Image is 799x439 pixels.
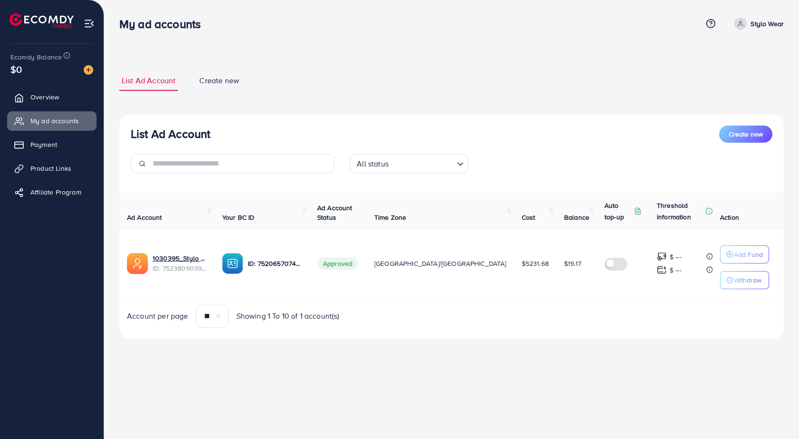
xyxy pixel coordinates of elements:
span: $0 [10,62,22,76]
a: Overview [7,88,97,107]
span: Time Zone [374,213,406,222]
a: Payment [7,135,97,154]
img: logo [10,13,74,28]
span: List Ad Account [122,75,175,86]
a: 1030395_Stylo Wear_1751773316264 [153,254,207,263]
img: top-up amount [657,252,667,262]
p: Auto top-up [604,200,632,223]
span: Your BC ID [222,213,255,222]
div: <span class='underline'>1030395_Stylo Wear_1751773316264</span></br>7523809039034122257 [153,254,207,273]
span: Create new [199,75,239,86]
p: $ --- [670,251,682,263]
span: Ad Account [127,213,162,222]
img: ic-ba-acc.ded83a64.svg [222,253,243,274]
img: menu [84,18,95,29]
span: $19.17 [564,259,581,268]
p: ID: 7520657074921996304 [248,258,302,269]
a: Product Links [7,159,97,178]
span: $5231.68 [522,259,549,268]
span: My ad accounts [30,116,79,126]
div: Search for option [350,154,468,173]
span: [GEOGRAPHIC_DATA]/[GEOGRAPHIC_DATA] [374,259,507,268]
h3: List Ad Account [131,127,210,141]
a: My ad accounts [7,111,97,130]
span: Approved [317,257,358,270]
p: Threshold information [657,200,703,223]
span: Balance [564,213,589,222]
iframe: Chat [759,396,792,432]
span: Payment [30,140,57,149]
img: ic-ads-acc.e4c84228.svg [127,253,148,274]
input: Search for option [391,155,453,171]
span: Account per page [127,311,188,322]
p: Add Fund [734,249,763,260]
span: Overview [30,92,59,102]
img: top-up amount [657,265,667,275]
span: Action [720,213,739,222]
span: Ad Account Status [317,203,352,222]
span: Product Links [30,164,71,173]
span: ID: 7523809039034122257 [153,263,207,273]
img: image [84,65,93,75]
h3: My ad accounts [119,17,208,31]
span: Cost [522,213,536,222]
span: Ecomdy Balance [10,52,62,62]
span: Affiliate Program [30,187,81,197]
span: All status [355,157,390,171]
a: Affiliate Program [7,183,97,202]
button: Add Fund [720,245,769,263]
button: Create new [719,126,772,143]
span: Showing 1 To 10 of 1 account(s) [236,311,340,322]
span: Create new [729,129,763,139]
p: Stylo Wear [750,18,784,29]
button: Withdraw [720,271,769,289]
a: Stylo Wear [731,18,784,30]
p: $ --- [670,264,682,276]
p: Withdraw [734,274,761,286]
